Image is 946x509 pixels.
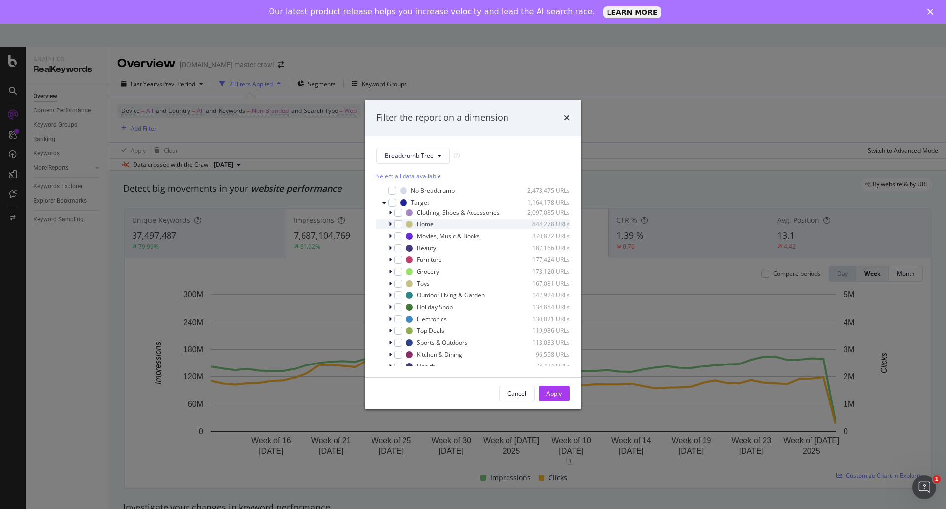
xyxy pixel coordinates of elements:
div: Close [927,9,937,15]
div: Clothing, Shoes & Accessories [417,208,500,217]
div: Grocery [417,267,439,276]
div: 177,424 URLs [521,255,570,264]
div: Our latest product release helps you increase velocity and lead the AI search race. [269,7,595,17]
div: 119,986 URLs [521,327,570,335]
div: Electronics [417,315,447,323]
div: Holiday Shop [417,303,453,311]
div: Furniture [417,255,442,264]
a: LEARN MORE [603,6,662,18]
div: 2,473,475 URLs [521,186,570,195]
div: Apply [546,389,562,398]
div: 74,424 URLs [521,362,570,370]
div: 187,166 URLs [521,244,570,252]
div: modal [365,100,581,409]
div: Target [411,198,429,207]
div: 173,120 URLs [521,267,570,276]
div: 96,558 URLs [521,350,570,359]
div: times [564,111,570,124]
button: Apply [539,386,570,401]
div: Beauty [417,244,436,252]
div: 370,822 URLs [521,232,570,240]
div: No Breadcrumb [411,186,455,195]
div: Filter the report on a dimension [376,111,508,124]
div: Health [417,362,435,370]
div: Cancel [507,389,526,398]
div: Sports & Outdoors [417,338,468,347]
div: 113,033 URLs [521,338,570,347]
div: Outdoor Living & Garden [417,291,485,299]
div: 1,164,178 URLs [521,198,570,207]
div: 167,081 URLs [521,279,570,288]
iframe: Intercom live chat [912,475,936,499]
div: 142,924 URLs [521,291,570,299]
div: 2,097,085 URLs [521,208,570,217]
button: Breadcrumb Tree [376,148,450,164]
span: Breadcrumb Tree [385,151,434,160]
div: 134,884 URLs [521,303,570,311]
button: Cancel [499,386,535,401]
div: 130,021 URLs [521,315,570,323]
div: Top Deals [417,327,444,335]
div: Movies, Music & Books [417,232,480,240]
div: Select all data available [376,172,570,180]
div: Toys [417,279,430,288]
div: 844,278 URLs [521,220,570,228]
span: 1 [933,475,941,483]
div: Kitchen & Dining [417,350,462,359]
div: Home [417,220,434,228]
